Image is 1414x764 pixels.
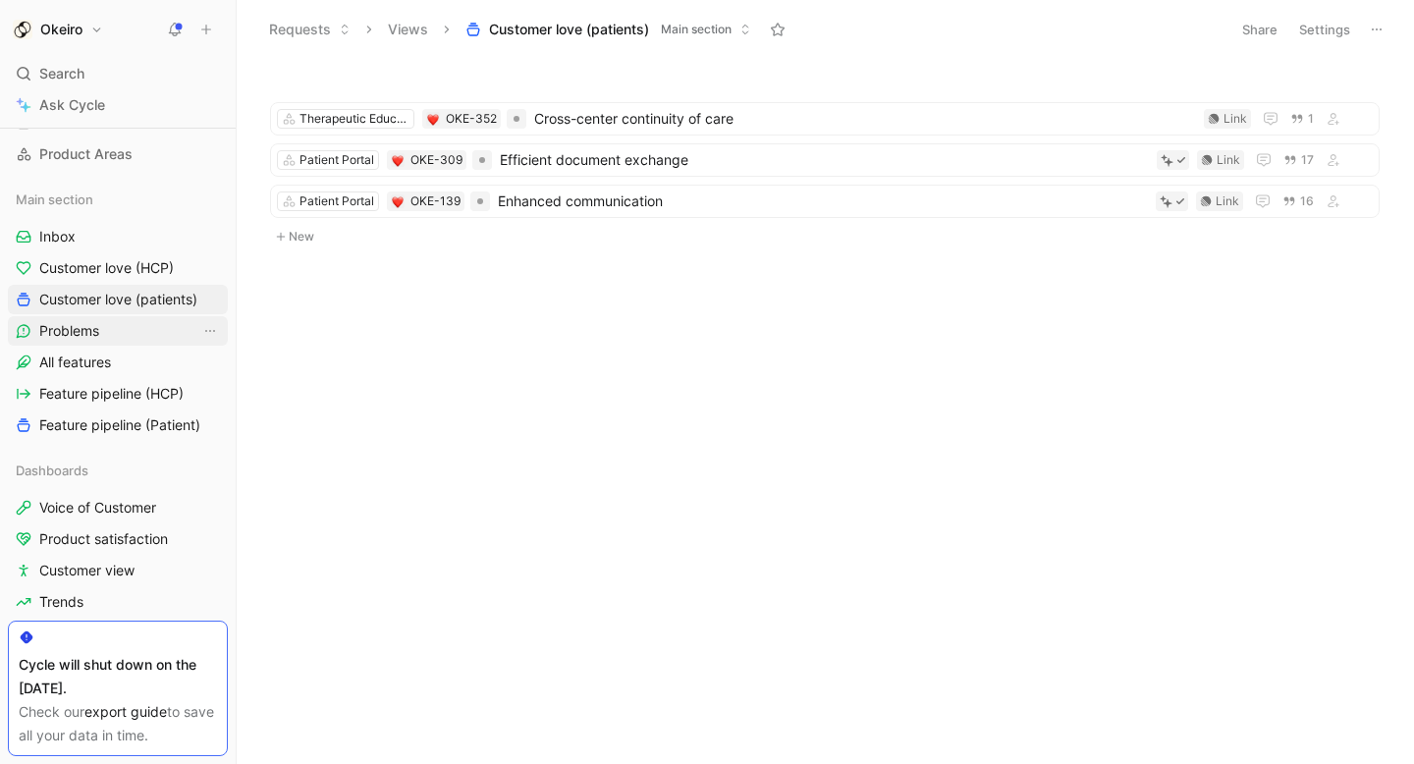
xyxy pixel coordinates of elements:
div: Patient Portal [299,191,374,211]
a: Product satisfaction [8,524,228,554]
div: Main section [8,185,228,214]
div: Therapeutic Education [299,109,409,129]
span: Inbox [39,227,76,246]
div: Dashboards [8,456,228,485]
span: Efficient document exchange [500,148,1149,172]
div: Link [1224,109,1247,129]
button: 16 [1278,191,1318,212]
button: Share [1233,16,1286,43]
div: Link [1216,191,1239,211]
a: Product Areas [8,139,228,169]
span: Product satisfaction [39,529,168,549]
span: Search [39,62,84,85]
span: Product Areas [39,144,133,164]
a: Feature pipeline (Patient) [8,410,228,440]
button: ❤️ [391,153,405,167]
span: Feature pipeline (HCP) [39,384,184,404]
button: ❤️ [426,112,440,126]
div: OKE-139 [410,191,461,211]
img: Okeiro [13,20,32,39]
h1: Okeiro [40,21,82,38]
button: New [268,225,1382,248]
a: Trends [8,587,228,617]
span: 17 [1301,154,1314,166]
span: All features [39,353,111,372]
button: 17 [1279,149,1318,171]
div: OKE-309 [410,150,462,170]
span: Dashboards [16,461,88,480]
div: DashboardsVoice of CustomerProduct satisfactionCustomer viewTrends [8,456,228,617]
span: Customer love (patients) [39,290,197,309]
span: Cross-center continuity of care [534,107,1196,131]
a: Inbox [8,222,228,251]
span: 1 [1308,113,1314,125]
a: Customer love (patients) [8,285,228,314]
a: Customer love (HCP) [8,253,228,283]
a: Ask Cycle [8,90,228,120]
a: export guide [84,703,167,720]
div: Cycle will shut down on the [DATE]. [19,653,217,700]
span: Trends [39,592,83,612]
button: 1 [1286,108,1318,130]
div: Main sectionInboxCustomer love (HCP)Customer love (patients)ProblemsView actionsAll featuresFeatu... [8,185,228,440]
div: Patient Portal [299,150,374,170]
span: Customer love (HCP) [39,258,174,278]
a: Patient Portal❤️OKE-309Efficient document exchangeLink17 [270,143,1380,177]
button: Settings [1290,16,1359,43]
div: OKE-352 [446,109,497,129]
a: Patient Portal❤️OKE-139Enhanced communicationLink16 [270,185,1380,218]
button: View actions [200,321,220,341]
img: ❤️ [392,155,404,167]
span: Problems [39,321,99,341]
span: Customer view [39,561,135,580]
a: All features [8,348,228,377]
span: Ask Cycle [39,93,105,117]
div: New [260,67,1389,249]
span: 16 [1300,195,1314,207]
div: Search [8,59,228,88]
span: Voice of Customer [39,498,156,518]
span: Main section [661,20,732,39]
span: Feature pipeline (Patient) [39,415,200,435]
span: Main section [16,190,93,209]
img: ❤️ [427,114,439,126]
span: Enhanced communication [498,190,1148,213]
a: Feature pipeline (HCP) [8,379,228,409]
button: Customer love (patients)Main section [457,15,760,44]
button: OkeiroOkeiro [8,16,108,43]
button: Requests [260,15,359,44]
div: Link [1217,150,1240,170]
a: Voice of Customer [8,493,228,522]
span: Customer love (patients) [489,20,649,39]
a: ProblemsView actions [8,316,228,346]
img: ❤️ [392,196,404,208]
a: Therapeutic Education❤️OKE-352Cross-center continuity of careLink1 [270,102,1380,136]
a: Customer view [8,556,228,585]
div: Check our to save all your data in time. [19,700,217,747]
button: ❤️ [391,194,405,208]
button: Views [379,15,437,44]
